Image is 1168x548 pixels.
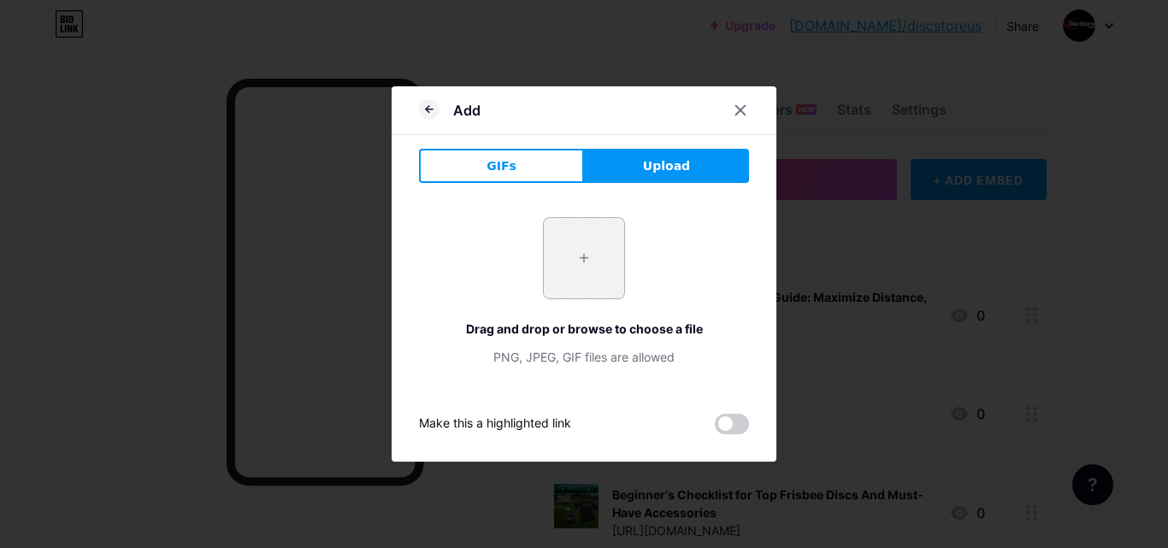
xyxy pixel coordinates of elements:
[419,348,749,366] div: PNG, JPEG, GIF files are allowed
[453,100,481,121] div: Add
[419,414,571,434] div: Make this a highlighted link
[584,149,749,183] button: Upload
[419,149,584,183] button: GIFs
[643,157,690,175] span: Upload
[487,157,516,175] span: GIFs
[419,320,749,338] div: Drag and drop or browse to choose a file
